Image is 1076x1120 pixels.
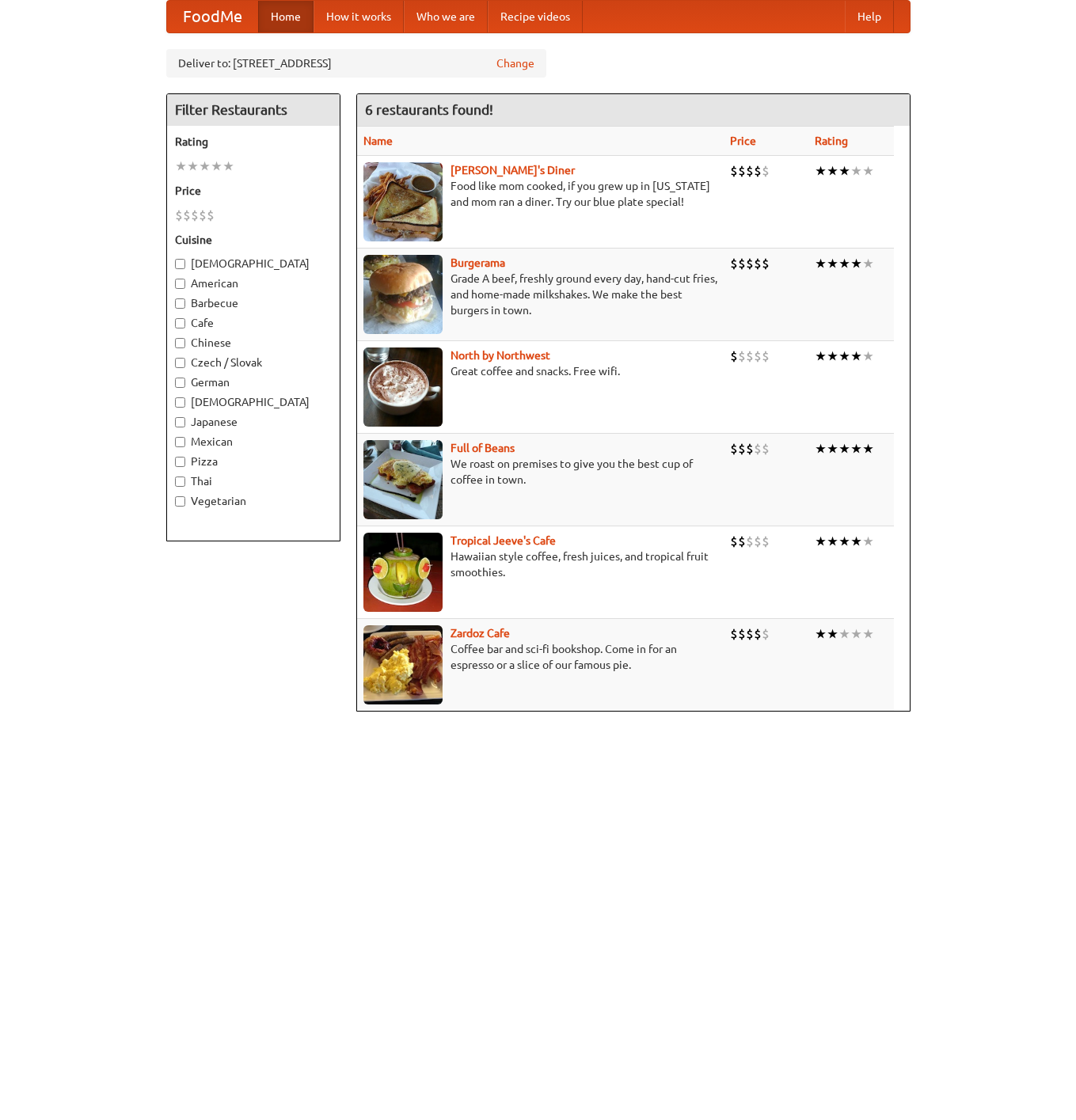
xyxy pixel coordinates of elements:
[815,347,827,365] li: ★
[862,625,874,643] li: ★
[815,255,827,272] li: ★
[175,355,332,370] label: Czech / Slovak
[365,102,493,117] ng-pluralize: 6 restaurants found!
[175,476,185,487] input: Thai
[827,162,838,180] li: ★
[754,162,762,180] li: $
[738,533,746,550] li: $
[850,347,862,365] li: ★
[175,434,332,450] label: Mexican
[815,440,827,457] li: ★
[746,625,754,643] li: $
[730,255,738,272] li: $
[762,162,770,180] li: $
[175,298,185,309] input: Barbecue
[175,378,185,388] input: German
[730,440,738,457] li: $
[363,162,443,241] img: sallys.jpg
[363,549,717,580] p: Hawaiian style coffee, fresh juices, and tropical fruit smoothies.
[762,255,770,272] li: $
[222,158,234,175] li: ★
[175,275,332,291] label: American
[363,271,717,318] p: Grade A beef, freshly ground every day, hand-cut fries, and home-made milkshakes. We make the bes...
[838,255,850,272] li: ★
[850,625,862,643] li: ★
[363,533,443,612] img: jeeves.jpg
[746,255,754,272] li: $
[827,255,838,272] li: ★
[815,625,827,643] li: ★
[815,162,827,180] li: ★
[838,440,850,457] li: ★
[175,417,185,427] input: Japanese
[211,158,222,175] li: ★
[175,457,185,467] input: Pizza
[754,440,762,457] li: $
[862,255,874,272] li: ★
[862,162,874,180] li: ★
[746,162,754,180] li: $
[175,279,185,289] input: American
[363,178,717,210] p: Food like mom cooked, if you grew up in [US_STATE] and mom ran a diner. Try our blue plate special!
[363,440,443,519] img: beans.jpg
[762,625,770,643] li: $
[183,207,191,224] li: $
[199,158,211,175] li: ★
[404,1,488,32] a: Who we are
[827,533,838,550] li: ★
[746,347,754,365] li: $
[738,162,746,180] li: $
[496,55,534,71] a: Change
[314,1,404,32] a: How it works
[175,414,332,430] label: Japanese
[451,349,550,362] a: North by Northwest
[175,318,185,328] input: Cafe
[363,641,717,673] p: Coffee bar and sci-fi bookshop. Come in for an espresso or a slice of our famous pie.
[827,625,838,643] li: ★
[175,232,332,248] h5: Cuisine
[754,625,762,643] li: $
[762,347,770,365] li: $
[166,49,546,78] div: Deliver to: [STREET_ADDRESS]
[862,533,874,550] li: ★
[862,347,874,365] li: ★
[175,493,332,509] label: Vegetarian
[175,259,185,269] input: [DEMOGRAPHIC_DATA]
[175,338,185,348] input: Chinese
[451,256,505,269] b: Burgerama
[187,158,199,175] li: ★
[175,207,183,224] li: $
[363,135,393,147] a: Name
[175,134,332,150] h5: Rating
[451,164,575,177] b: [PERSON_NAME]'s Diner
[762,440,770,457] li: $
[738,625,746,643] li: $
[850,533,862,550] li: ★
[746,533,754,550] li: $
[850,255,862,272] li: ★
[754,533,762,550] li: $
[815,135,848,147] a: Rating
[838,533,850,550] li: ★
[175,374,332,390] label: German
[730,625,738,643] li: $
[258,1,314,32] a: Home
[850,162,862,180] li: ★
[451,534,556,547] b: Tropical Jeeve's Cafe
[827,440,838,457] li: ★
[199,207,207,224] li: $
[363,363,717,379] p: Great coffee and snacks. Free wifi.
[451,627,510,640] a: Zardoz Cafe
[175,315,332,331] label: Cafe
[827,347,838,365] li: ★
[175,437,185,447] input: Mexican
[175,397,185,408] input: [DEMOGRAPHIC_DATA]
[175,158,187,175] li: ★
[175,496,185,507] input: Vegetarian
[754,255,762,272] li: $
[363,456,717,488] p: We roast on premises to give you the best cup of coffee in town.
[167,94,340,126] h4: Filter Restaurants
[746,440,754,457] li: $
